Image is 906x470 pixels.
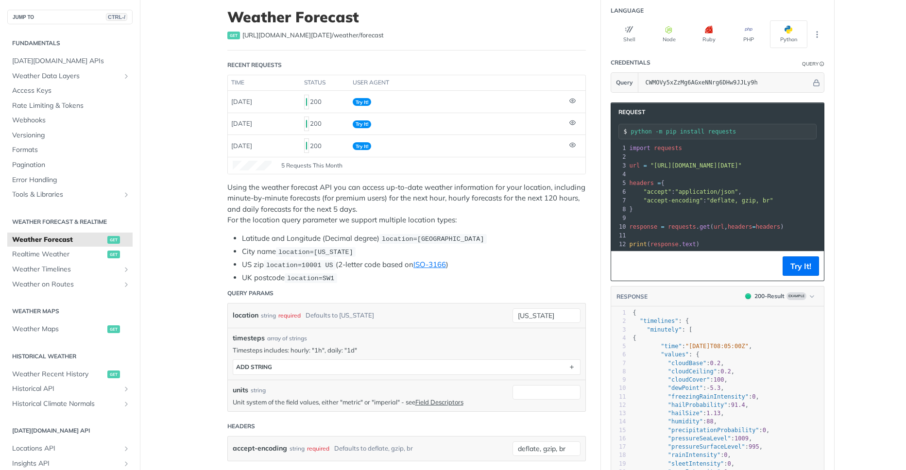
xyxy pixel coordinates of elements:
[278,249,353,256] span: location=[US_STATE]
[7,187,133,202] a: Tools & LibrariesShow subpages for Tools & Libraries
[349,75,566,91] th: user agent
[650,162,742,169] span: "[URL][DOMAIN_NAME][DATE]"
[728,223,752,230] span: headers
[740,291,819,301] button: 200200-ResultExample
[706,385,710,391] span: -
[668,223,696,230] span: requests
[710,385,720,391] span: 5.3
[728,460,731,467] span: 0
[668,368,717,375] span: "cloudCeiling"
[783,256,819,276] button: Try It!
[7,99,133,113] a: Rate Limiting & Tokens
[611,351,626,359] div: 6
[382,235,484,243] span: location=[GEOGRAPHIC_DATA]
[611,426,626,435] div: 15
[668,418,703,425] span: "humidity"
[668,402,728,408] span: "hailProbability"
[122,385,130,393] button: Show subpages for Historical API
[668,360,706,367] span: "cloudBase"
[12,160,130,170] span: Pagination
[657,180,661,186] span: =
[633,343,752,350] span: : ,
[633,360,724,367] span: : ,
[122,191,130,199] button: Show subpages for Tools & Libraries
[611,196,628,205] div: 7
[633,335,636,341] span: {
[640,318,678,324] span: "timelines"
[307,441,329,455] div: required
[12,190,120,200] span: Tools & Libraries
[227,289,274,298] div: Query Params
[811,78,821,87] button: Hide
[630,197,773,204] span: :
[730,20,768,48] button: PHP
[353,120,371,128] span: Try It!
[661,351,689,358] span: "values"
[611,240,628,249] div: 12
[12,265,120,274] span: Weather Timelines
[616,292,648,302] button: RESPONSE
[7,382,133,396] a: Historical APIShow subpages for Historical API
[233,385,248,395] label: units
[233,346,581,354] p: Timesteps includes: hourly: "1h", daily: "1d"
[233,161,272,170] canvas: Line Graph
[7,158,133,172] a: Pagination
[735,435,749,442] span: 1009
[233,308,258,322] label: location
[227,32,240,39] span: get
[242,31,384,40] span: https://api.tomorrow.io/v4/weather/forecast
[611,187,628,196] div: 6
[611,359,626,368] div: 7
[611,214,628,222] div: 9
[668,393,749,400] span: "freezingRainIntensity"
[7,426,133,435] h2: [DATE][DOMAIN_NAME] API
[611,222,628,231] div: 10
[306,120,307,128] span: 200
[228,75,301,91] th: time
[630,206,633,213] span: }
[7,367,133,382] a: Weather Recent Historyget
[643,197,703,204] span: "accept-encoding"
[690,20,728,48] button: Ruby
[668,410,703,417] span: "hailSize"
[12,86,130,96] span: Access Keys
[242,246,586,257] li: City name
[611,443,626,451] div: 17
[641,73,811,92] input: apikey
[122,445,130,453] button: Show subpages for Locations API
[770,20,807,48] button: Python
[278,308,301,322] div: required
[710,360,720,367] span: 0.2
[611,342,626,351] div: 5
[668,376,710,383] span: "cloudCover"
[7,247,133,262] a: Realtime Weatherget
[647,326,682,333] span: "minutely"
[756,223,781,230] span: headers
[668,435,731,442] span: "pressureSeaLevel"
[752,393,755,400] span: 0
[786,292,806,300] span: Example
[611,401,626,409] div: 12
[12,116,130,125] span: Webhooks
[611,393,626,401] div: 11
[7,262,133,277] a: Weather TimelinesShow subpages for Weather Timelines
[306,308,374,322] div: Defaults to [US_STATE]
[122,460,130,468] button: Show subpages for Insights API
[633,418,717,425] span: : ,
[611,451,626,459] div: 18
[611,317,626,325] div: 2
[633,318,689,324] span: : {
[611,418,626,426] div: 14
[7,113,133,128] a: Webhooks
[12,235,105,245] span: Weather Forecast
[231,98,252,105] span: [DATE]
[633,402,749,408] span: : ,
[611,170,628,179] div: 4
[633,452,731,458] span: : ,
[724,452,727,458] span: 0
[231,142,252,150] span: [DATE]
[304,137,345,154] div: 200
[611,334,626,342] div: 4
[633,368,735,375] span: : ,
[720,368,731,375] span: 0.2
